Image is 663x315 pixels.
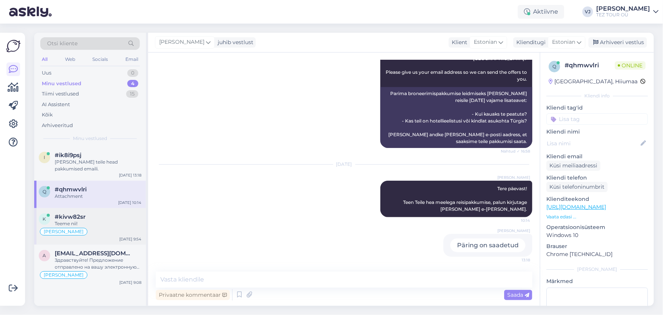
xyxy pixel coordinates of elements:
p: Windows 10 [546,231,648,239]
p: Kliendi email [546,153,648,161]
div: Küsi meiliaadressi [546,161,600,171]
span: annatsoi@hotmail.com [55,250,134,257]
div: Klient [449,38,467,46]
span: [PERSON_NAME] [497,175,530,180]
span: #kivw82sr [55,213,85,220]
div: Minu vestlused [42,80,81,87]
span: Nähtud ✓ 16:58 [501,148,530,154]
span: Estonian [474,38,497,46]
div: [DATE] 9:54 [119,236,141,242]
div: Socials [91,54,109,64]
span: i [44,154,45,160]
span: [PERSON_NAME] [44,273,84,277]
div: Email [124,54,140,64]
div: Teeme nii! [55,220,141,227]
p: Operatsioonisüsteem [546,223,648,231]
div: Aktiivne [518,5,564,19]
div: All [40,54,49,64]
span: q [43,189,46,194]
div: Здравствуйте! Предложение отправлено на вашу электронную почту. Я жду вашего выбора и деталей ваш... [55,257,141,270]
div: [PERSON_NAME] [546,266,648,273]
p: Brauser [546,242,648,250]
input: Lisa nimi [547,139,639,148]
span: #qhmwvlri [55,186,87,193]
div: [DATE] [156,161,532,168]
div: Tiimi vestlused [42,90,79,98]
span: Otsi kliente [47,40,78,48]
div: [GEOGRAPHIC_DATA], Hiiumaa [549,78,638,86]
div: 15 [126,90,138,98]
div: Privaatne kommentaar [156,290,230,300]
span: [PERSON_NAME] [44,229,84,234]
div: 4 [127,80,138,87]
div: juhib vestlust [215,38,253,46]
div: Küsi telefoninumbrit [546,182,608,192]
p: Kliendi tag'id [546,104,648,112]
span: 13:18 [502,257,530,263]
div: [DATE] 10:14 [118,200,141,205]
div: [PERSON_NAME] [596,6,650,12]
div: [DATE] 9:08 [119,280,141,285]
a: [URL][DOMAIN_NAME] [546,204,606,210]
div: [DATE] 13:18 [119,172,141,178]
div: [PERSON_NAME] teile head pakkumised emaili. [55,159,141,172]
div: Arhiveeritud [42,122,73,129]
span: 10:14 [502,218,530,223]
p: Kliendi telefon [546,174,648,182]
div: # qhmwvlri [565,61,615,70]
p: Kliendi nimi [546,128,648,136]
span: q [552,64,556,69]
span: Minu vestlused [73,135,107,142]
div: Uus [42,69,51,77]
div: Parima broneerimispakkumise leidmiseks [PERSON_NAME] reisile [DATE] vajame lisateavet: - Kui kaua... [380,87,532,148]
span: Online [615,61,646,70]
span: [PERSON_NAME] [159,38,204,46]
div: AI Assistent [42,101,70,108]
div: 0 [127,69,138,77]
div: Arhiveeri vestlus [589,37,647,48]
div: Web [63,54,77,64]
div: TEZ TOUR OÜ [596,12,650,18]
span: Estonian [552,38,575,46]
div: Attachment [55,193,141,200]
p: Vaata edasi ... [546,213,648,220]
img: Askly Logo [6,39,21,53]
span: k [43,216,46,222]
div: VJ [582,6,593,17]
input: Lisa tag [546,113,648,125]
span: Saada [507,291,529,298]
a: [PERSON_NAME]TEZ TOUR OÜ [596,6,658,18]
div: Päring on saadetud [450,239,525,252]
div: Klienditugi [513,38,546,46]
p: Märkmed [546,277,648,285]
span: a [43,253,46,258]
p: Klienditeekond [546,195,648,203]
span: #ik8i9psj [55,152,81,159]
div: Kõik [42,111,53,119]
div: Kliendi info [546,92,648,99]
p: Chrome [TECHNICAL_ID] [546,250,648,258]
span: [PERSON_NAME] [497,228,530,234]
